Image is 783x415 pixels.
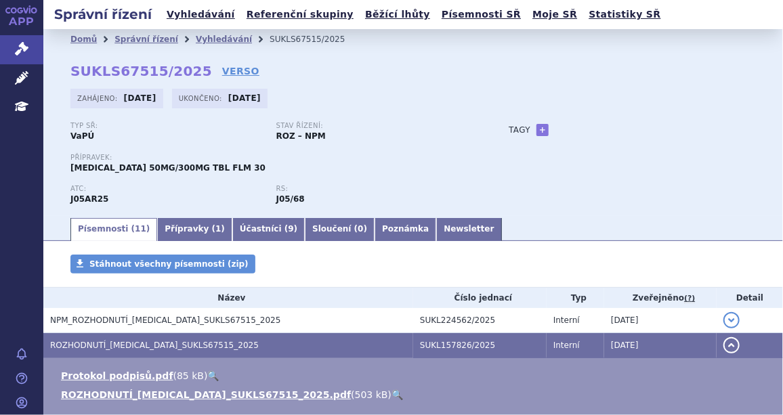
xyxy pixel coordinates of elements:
th: Název [43,288,413,308]
th: Typ [547,288,604,308]
a: Přípravky (1) [157,218,232,241]
strong: ROZ – NPM [276,131,326,141]
span: Interní [553,315,580,325]
a: Písemnosti (11) [70,218,157,241]
span: NPM_ROZHODNUTÍ_DOVATO_SUKLS67515_2025 [50,315,280,325]
span: 0 [358,224,363,234]
a: + [536,124,549,136]
li: SUKLS67515/2025 [270,29,362,49]
p: Stav řízení: [276,122,469,130]
p: ATC: [70,185,263,193]
span: 11 [135,224,146,234]
a: Správní řízení [114,35,178,44]
a: Účastníci (9) [232,218,305,241]
a: Newsletter [436,218,501,241]
h3: Tagy [509,122,530,138]
a: Moje SŘ [528,5,581,24]
span: 85 kB [177,370,204,381]
a: Statistiky SŘ [585,5,664,24]
a: Písemnosti SŘ [438,5,525,24]
td: [DATE] [604,308,717,333]
td: SUKL224562/2025 [413,308,547,333]
strong: VaPÚ [70,131,94,141]
a: Poznámka [375,218,436,241]
a: ROZHODNUTÍ_[MEDICAL_DATA]_SUKLS67515_2025.pdf [61,389,351,400]
span: 9 [288,224,293,234]
li: ( ) [61,369,769,383]
button: detail [723,337,740,353]
a: 🔍 [207,370,219,381]
strong: LAMIVUDIN A DOLUTEGRAVIR [70,194,108,204]
strong: [DATE] [124,93,156,103]
span: Stáhnout všechny písemnosti (zip) [89,259,249,269]
th: Detail [717,288,783,308]
a: 🔍 [391,389,403,400]
th: Zveřejněno [604,288,717,308]
strong: lamivudin a dolutegravir [276,194,305,204]
span: 503 kB [355,389,388,400]
span: 1 [215,224,221,234]
a: Stáhnout všechny písemnosti (zip) [70,255,255,274]
a: Referenční skupiny [242,5,358,24]
a: Běžící lhůty [361,5,434,24]
p: RS: [276,185,469,193]
li: ( ) [61,388,769,401]
button: detail [723,312,740,328]
strong: SUKLS67515/2025 [70,63,212,79]
abbr: (?) [684,294,695,303]
strong: [DATE] [228,93,261,103]
th: Číslo jednací [413,288,547,308]
span: ROZHODNUTÍ_DOVATO_SUKLS67515_2025 [50,341,259,350]
span: Zahájeno: [77,93,120,104]
span: [MEDICAL_DATA] 50MG/300MG TBL FLM 30 [70,163,266,173]
a: VERSO [222,64,259,78]
td: [DATE] [604,333,717,358]
h2: Správní řízení [43,5,163,24]
a: Domů [70,35,97,44]
a: Vyhledávání [196,35,252,44]
p: Typ SŘ: [70,122,263,130]
td: SUKL157826/2025 [413,333,547,358]
a: Vyhledávání [163,5,239,24]
span: Interní [553,341,580,350]
a: Protokol podpisů.pdf [61,370,173,381]
a: Sloučení (0) [305,218,375,241]
span: Ukončeno: [179,93,225,104]
p: Přípravek: [70,154,482,162]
